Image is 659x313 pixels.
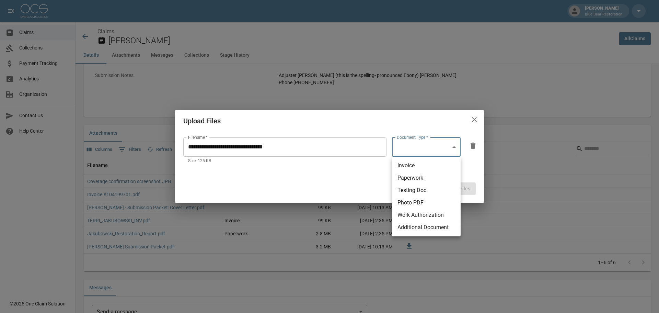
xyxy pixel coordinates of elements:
li: Paperwork [392,172,461,184]
li: Invoice [392,159,461,172]
li: Work Authorization [392,209,461,221]
li: Photo PDF [392,197,461,209]
li: Additional Document [392,221,461,234]
li: Testing Doc [392,184,461,197]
